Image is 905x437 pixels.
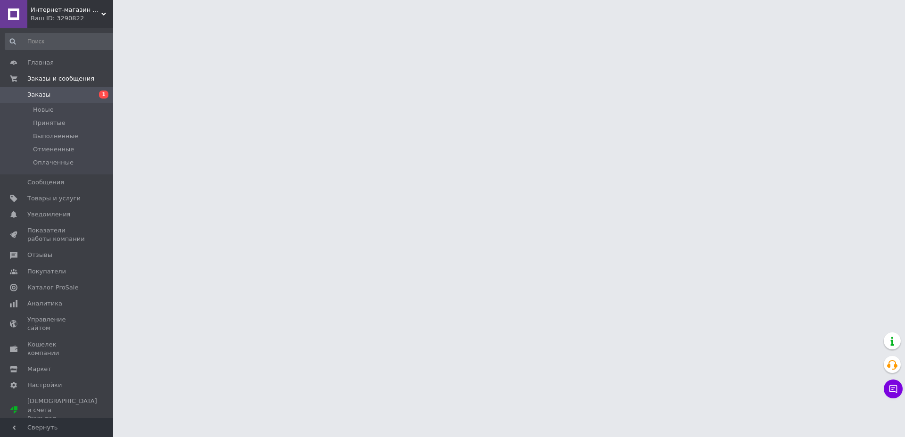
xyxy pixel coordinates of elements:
[27,226,87,243] span: Показатели работы компании
[27,58,54,67] span: Главная
[27,210,70,219] span: Уведомления
[33,119,66,127] span: Принятые
[31,14,113,23] div: Ваш ID: 3290822
[27,267,66,276] span: Покупатели
[99,91,108,99] span: 1
[884,379,903,398] button: Чат с покупателем
[33,132,78,140] span: Выполненные
[27,315,87,332] span: Управление сайтом
[27,283,78,292] span: Каталог ProSale
[27,91,50,99] span: Заказы
[27,381,62,389] span: Настройки
[5,33,116,50] input: Поиск
[27,340,87,357] span: Кошелек компании
[33,106,54,114] span: Новые
[27,299,62,308] span: Аналитика
[27,194,81,203] span: Товары и услуги
[27,414,97,423] div: Prom топ
[27,251,52,259] span: Отзывы
[27,74,94,83] span: Заказы и сообщения
[33,158,74,167] span: Оплаченные
[27,397,97,423] span: [DEMOGRAPHIC_DATA] и счета
[33,145,74,154] span: Отмененные
[27,365,51,373] span: Маркет
[31,6,101,14] span: Интернет-магазин Sneakers Boom
[27,178,64,187] span: Сообщения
